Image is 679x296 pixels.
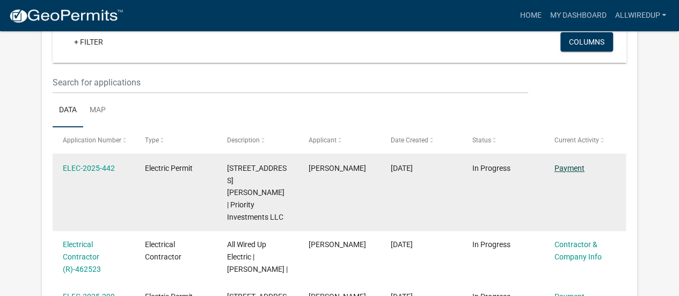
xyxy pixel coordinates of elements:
span: Applicant [309,136,337,144]
input: Search for applications [53,71,528,93]
a: Map [83,93,112,128]
span: Type [145,136,159,144]
span: Application Number [63,136,121,144]
a: Contractor & Company Info [554,240,602,261]
span: All Wired Up Electric | Craig Hinkle | [227,240,288,273]
datatable-header-cell: Application Number [53,127,135,153]
a: Payment [554,164,585,172]
a: My Dashboard [545,5,610,26]
a: ELEC-2025-442 [63,164,115,172]
span: Electric Permit [145,164,193,172]
span: Date Created [391,136,428,144]
a: Home [515,5,545,26]
span: Craig Hinkle [309,164,366,172]
a: Electrical Contractor (R)-462523 [63,240,101,273]
span: In Progress [472,164,510,172]
span: Status [472,136,491,144]
a: Data [53,93,83,128]
datatable-header-cell: Current Activity [544,127,626,153]
span: In Progress [472,240,510,249]
datatable-header-cell: Date Created [381,127,463,153]
datatable-header-cell: Status [462,127,544,153]
span: Current Activity [554,136,599,144]
datatable-header-cell: Type [135,127,217,153]
span: Craig Hinkle [309,240,366,249]
span: Description [227,136,260,144]
datatable-header-cell: Description [216,127,298,153]
button: Columns [560,32,613,52]
a: + Filter [65,32,112,52]
a: Allwiredup [610,5,670,26]
span: 904 FULTON ST | Priority Investments LLC [227,164,288,221]
span: Electrical Contractor [145,240,181,261]
datatable-header-cell: Applicant [298,127,381,153]
span: 08/12/2025 [391,164,413,172]
span: 08/12/2025 [391,240,413,249]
